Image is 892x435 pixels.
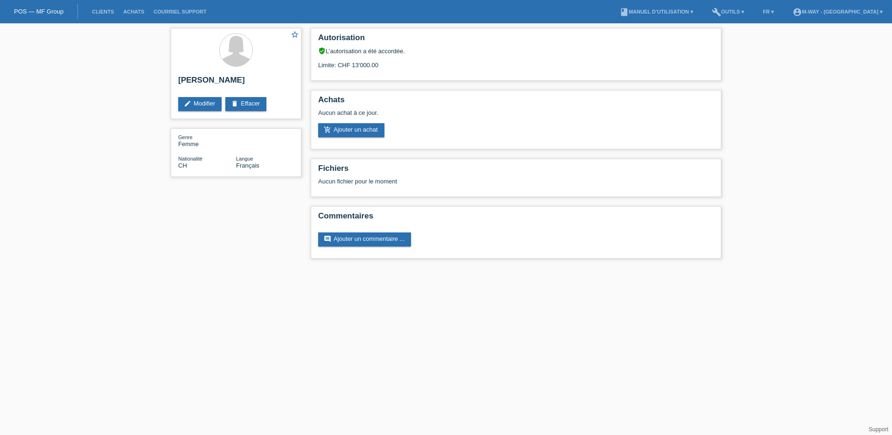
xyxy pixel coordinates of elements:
h2: [PERSON_NAME] [178,76,294,90]
i: edit [184,100,191,107]
i: book [620,7,629,17]
a: editModifier [178,97,222,111]
a: POS — MF Group [14,8,63,15]
a: account_circlem-way - [GEOGRAPHIC_DATA] ▾ [788,9,887,14]
a: Support [869,426,888,433]
i: verified_user [318,47,326,55]
span: Français [236,162,259,169]
span: Nationalité [178,156,202,161]
a: add_shopping_cartAjouter un achat [318,123,384,137]
span: Langue [236,156,253,161]
a: commentAjouter un commentaire ... [318,232,411,246]
a: deleteEffacer [225,97,266,111]
h2: Fichiers [318,164,714,178]
i: add_shopping_cart [324,126,331,133]
a: buildOutils ▾ [707,9,749,14]
i: delete [231,100,238,107]
i: build [712,7,721,17]
a: Courriel Support [149,9,211,14]
a: Clients [87,9,118,14]
div: L’autorisation a été accordée. [318,47,714,55]
h2: Autorisation [318,33,714,47]
i: star_border [291,30,299,39]
div: Aucun fichier pour le moment [318,178,603,185]
a: FR ▾ [758,9,779,14]
div: Aucun achat à ce jour. [318,109,714,123]
i: account_circle [793,7,802,17]
span: Suisse [178,162,187,169]
div: Femme [178,133,236,147]
span: Genre [178,134,193,140]
a: star_border [291,30,299,40]
h2: Achats [318,95,714,109]
i: comment [324,235,331,243]
a: Achats [118,9,149,14]
h2: Commentaires [318,211,714,225]
a: bookManuel d’utilisation ▾ [615,9,698,14]
div: Limite: CHF 13'000.00 [318,55,714,69]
